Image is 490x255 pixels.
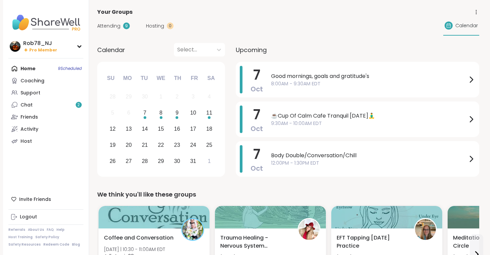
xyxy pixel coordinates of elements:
div: 1 [208,157,211,166]
img: Rob78_NJ [10,41,21,52]
div: 0 [167,23,174,29]
a: About Us [28,227,44,232]
a: FAQ [47,227,54,232]
div: Activity [21,126,38,133]
div: 8 [159,108,162,117]
div: Choose Tuesday, October 21st, 2025 [138,138,152,152]
div: Not available Thursday, October 2nd, 2025 [170,90,184,104]
span: Attending [97,23,120,30]
div: Choose Sunday, October 19th, 2025 [106,138,120,152]
a: Host [8,135,83,147]
a: Friends [8,111,83,123]
div: Choose Tuesday, October 28th, 2025 [138,154,152,168]
span: Oct [251,124,263,133]
div: 9 [123,23,130,29]
span: [DATE] | 10:30 - 11:00AM EDT [104,246,165,253]
div: Choose Saturday, October 11th, 2025 [202,106,217,120]
div: Choose Saturday, October 18th, 2025 [202,122,217,136]
div: 30 [174,157,180,166]
div: Rob78_NJ [23,40,57,47]
a: Safety Policy [35,235,59,240]
div: Choose Tuesday, October 14th, 2025 [138,122,152,136]
div: 14 [142,124,148,133]
div: 7 [143,108,146,117]
div: 3 [192,92,195,101]
div: Choose Sunday, October 26th, 2025 [106,154,120,168]
div: 4 [208,92,211,101]
div: 18 [206,124,212,133]
div: Choose Sunday, October 12th, 2025 [106,122,120,136]
div: Choose Friday, October 17th, 2025 [186,122,200,136]
div: Not available Monday, October 6th, 2025 [121,106,136,120]
div: We [153,71,168,86]
span: EFT Tapping [DATE] Practice [337,234,407,250]
div: Friends [21,114,38,121]
div: Chat [21,102,33,109]
div: Choose Tuesday, October 7th, 2025 [138,106,152,120]
div: 20 [126,140,132,150]
div: Mo [120,71,135,86]
div: Not available Saturday, October 4th, 2025 [202,90,217,104]
div: 26 [110,157,116,166]
div: Not available Tuesday, September 30th, 2025 [138,90,152,104]
a: Chat2 [8,99,83,111]
div: Choose Wednesday, October 15th, 2025 [154,122,168,136]
div: 5 [111,108,114,117]
div: Logout [20,214,37,220]
div: Choose Wednesday, October 22nd, 2025 [154,138,168,152]
div: Choose Friday, October 24th, 2025 [186,138,200,152]
div: Choose Thursday, October 9th, 2025 [170,106,184,120]
div: Choose Wednesday, October 29th, 2025 [154,154,168,168]
div: 22 [158,140,164,150]
a: Redeem Code [43,242,69,247]
div: Choose Thursday, October 23rd, 2025 [170,138,184,152]
a: Activity [8,123,83,135]
a: Support [8,87,83,99]
div: Not available Sunday, October 5th, 2025 [106,106,120,120]
span: ☕️Cup Of Calm Cafe Tranquil [DATE]🧘‍♂️ [271,112,467,120]
span: 7 [253,66,260,84]
a: Logout [8,211,83,223]
div: 12 [110,124,116,133]
div: 25 [206,140,212,150]
a: Coaching [8,75,83,87]
span: Calendar [455,22,478,29]
div: Tu [137,71,152,86]
span: Trauma Healing - Nervous System Regulation [220,234,290,250]
div: 10 [190,108,196,117]
div: month 2025-10 [105,89,217,169]
div: Not available Monday, September 29th, 2025 [121,90,136,104]
div: Su [103,71,118,86]
div: 31 [190,157,196,166]
img: CLove [299,219,319,240]
a: Referrals [8,227,25,232]
span: Calendar [97,45,125,54]
a: Help [56,227,65,232]
span: Oct [251,164,263,173]
a: Safety Resources [8,242,41,247]
div: Choose Saturday, October 25th, 2025 [202,138,217,152]
span: Body Double/Conversation/Chill [271,152,467,160]
div: 2 [176,92,179,101]
div: Choose Thursday, October 16th, 2025 [170,122,184,136]
a: Blog [72,242,80,247]
span: 7 [253,145,260,164]
img: Jill_B_Gratitude [415,219,436,240]
span: Your Groups [97,8,133,16]
div: Sa [203,71,218,86]
div: Choose Wednesday, October 8th, 2025 [154,106,168,120]
div: Not available Wednesday, October 1st, 2025 [154,90,168,104]
div: Coaching [21,78,44,84]
span: 7 [253,105,260,124]
div: 21 [142,140,148,150]
span: Oct [251,84,263,94]
div: Fr [187,71,202,86]
div: 29 [158,157,164,166]
div: 13 [126,124,132,133]
span: Coffee and Conversation [104,234,174,242]
img: JollyJessie38 [182,219,203,240]
div: Support [21,90,40,96]
span: Pro Member [29,47,57,53]
div: Choose Friday, October 10th, 2025 [186,106,200,120]
div: 15 [158,124,164,133]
